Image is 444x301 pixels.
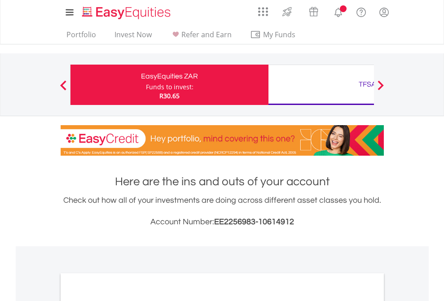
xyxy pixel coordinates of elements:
a: Notifications [327,2,350,20]
span: EE2256983-10614912 [214,218,294,226]
img: grid-menu-icon.svg [258,7,268,17]
div: EasyEquities ZAR [76,70,263,83]
img: thrive-v2.svg [280,4,295,19]
a: My Profile [373,2,396,22]
img: EasyCredit Promotion Banner [61,125,384,156]
img: EasyEquities_Logo.png [80,5,174,20]
h1: Here are the ins and outs of your account [61,174,384,190]
div: Check out how all of your investments are doing across different asset classes you hold. [61,194,384,228]
a: Refer and Earn [167,30,235,44]
img: vouchers-v2.svg [306,4,321,19]
a: Home page [79,2,174,20]
span: My Funds [250,29,309,40]
span: Refer and Earn [181,30,232,39]
h3: Account Number: [61,216,384,228]
span: R30.65 [159,92,180,100]
a: Invest Now [111,30,155,44]
a: Vouchers [300,2,327,19]
button: Previous [54,85,72,94]
a: FAQ's and Support [350,2,373,20]
a: AppsGrid [252,2,274,17]
button: Next [372,85,390,94]
div: Funds to invest: [146,83,193,92]
a: Portfolio [63,30,100,44]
